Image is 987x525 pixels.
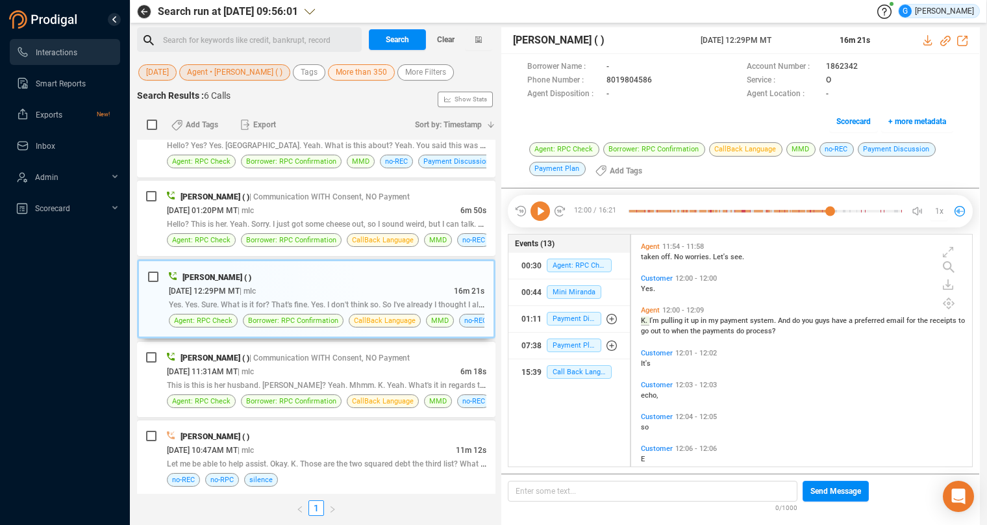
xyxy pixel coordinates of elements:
[36,48,77,57] span: Interactions
[750,316,778,325] span: system.
[186,114,218,135] span: Add Tags
[641,242,660,251] span: Agent
[547,339,601,352] span: Payment Plan
[671,327,690,335] span: when
[747,88,819,101] span: Agent Location :
[527,74,600,88] span: Phone Number :
[249,474,273,486] span: silence
[930,202,948,220] button: 1x
[508,333,630,359] button: 07:38Payment Plan
[437,29,455,50] span: Clear
[182,273,251,282] span: [PERSON_NAME] ( )
[651,327,663,335] span: out
[786,142,816,157] span: MMD
[527,60,600,74] span: Borrower Name :
[708,316,720,325] span: my
[329,506,336,513] span: right
[179,64,290,81] button: Agent • [PERSON_NAME] ( )
[641,381,673,389] span: Customer
[352,395,414,407] span: CallBack Language
[249,353,410,363] span: | Communication WITH Consent, NO Payment
[547,312,601,326] span: Payment Discussion
[431,314,449,327] span: MMD
[10,39,120,65] li: Interactions
[641,359,651,368] span: It's
[521,335,542,356] div: 07:38
[246,234,336,246] span: Borrower: RPC Confirmation
[918,316,930,325] span: the
[673,274,719,283] span: 12:00 - 12:00
[641,444,673,453] span: Customer
[673,381,719,389] span: 12:03 - 12:03
[158,4,298,19] span: Search run at [DATE] 09:56:01
[660,306,706,314] span: 12:00 - 12:09
[673,413,719,421] span: 12:04 - 12:05
[521,362,542,383] div: 15:39
[240,287,256,296] span: | mlc
[508,306,630,332] button: 01:11Payment Discussion
[713,253,731,261] span: Let's
[736,327,746,335] span: do
[610,160,642,181] span: Add Tags
[137,90,204,101] span: Search Results :
[324,500,341,516] button: right
[167,218,496,229] span: Hello? This is her. Yeah. Sorry. I just got some cheese out, so I sound weird, but I can talk. Wait.
[906,316,918,325] span: for
[97,101,110,127] span: New!
[935,201,943,222] span: 1x
[137,342,495,417] div: [PERSON_NAME] ( )| Communication WITH Consent, NO Payment[DATE] 11:31AM MT| mlc6m 18sThis is this...
[352,234,414,246] span: CallBack Language
[829,111,878,132] button: Scorecard
[674,253,685,261] span: No
[369,29,426,50] button: Search
[167,379,553,390] span: This is this is her husband. [PERSON_NAME]? Yeah. Mhmm. K. Yeah. What's it in regards to? Date of...
[16,101,110,127] a: ExportsNew!
[462,395,485,407] span: no-REC
[308,500,324,516] li: 1
[35,173,58,182] span: Admin
[328,64,395,81] button: More than 350
[137,181,495,256] div: [PERSON_NAME] ( )| Communication WITH Consent, NO Payment[DATE] 01:20PM MT| mlc6m 50sHello? This ...
[292,500,308,516] li: Previous Page
[36,110,62,120] span: Exports
[886,316,906,325] span: email
[641,327,651,335] span: go
[899,5,974,18] div: [PERSON_NAME]
[826,88,829,101] span: -
[930,316,958,325] span: receipts
[174,314,232,327] span: Agent: RPC Check
[641,423,649,431] span: so
[508,279,630,305] button: 00:44Mini Miranda
[301,64,318,81] span: Tags
[454,287,484,296] span: 16m 21s
[238,206,254,215] span: | mlc
[164,114,226,135] button: Add Tags
[638,238,972,465] div: grid
[641,391,658,400] span: echo,
[464,314,487,327] span: no-REC
[521,309,542,329] div: 01:11
[684,316,691,325] span: it
[606,74,652,88] span: 8019804586
[292,500,308,516] button: left
[181,192,249,201] span: [PERSON_NAME] ( )
[641,274,673,283] span: Customer
[352,155,369,168] span: MMD
[641,349,673,357] span: Customer
[888,111,946,132] span: + more metadata
[35,204,70,213] span: Scorecard
[415,114,482,135] span: Sort by: Timestamp
[16,133,110,159] a: Inbox
[703,327,736,335] span: payments
[547,365,612,379] span: Call Back Language
[792,316,802,325] span: do
[840,36,870,45] span: 16m 21s
[10,70,120,96] li: Smart Reports
[836,111,871,132] span: Scorecard
[508,253,630,279] button: 00:30Agent: RPC Check
[641,455,645,463] span: E
[641,316,649,326] span: K.
[426,29,465,50] button: Clear
[641,306,660,314] span: Agent
[397,64,454,81] button: More Filters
